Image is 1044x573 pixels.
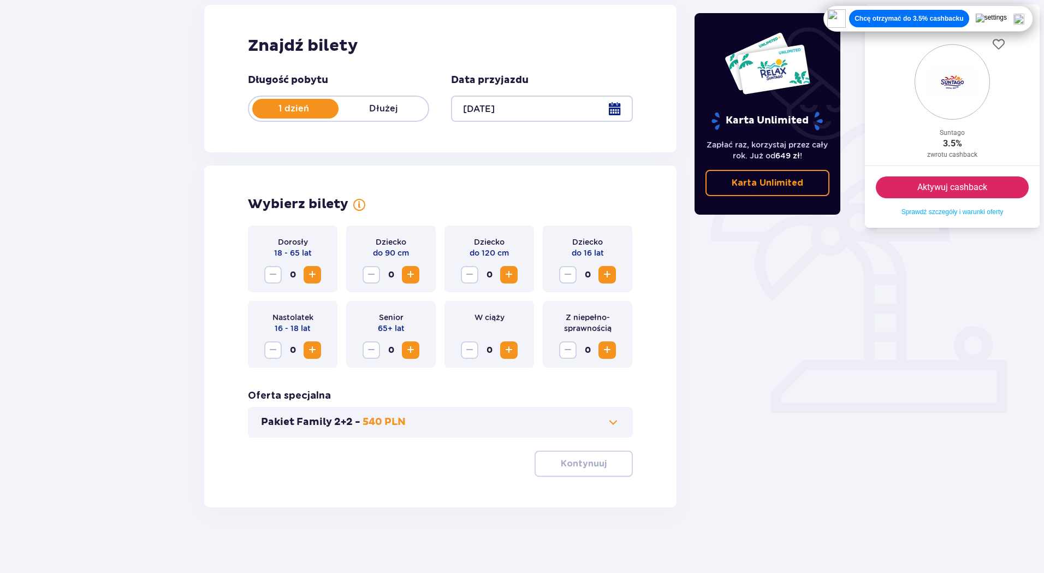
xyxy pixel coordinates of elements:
p: Oferta specjalna [248,389,331,403]
button: Decrease [559,266,577,283]
span: 0 [284,341,301,359]
span: 0 [481,266,498,283]
p: Dorosły [278,237,308,247]
p: 540 PLN [363,416,406,429]
p: Data przyjazdu [451,74,529,87]
p: do 90 cm [373,247,409,258]
p: Nastolatek [272,312,313,323]
span: 0 [481,341,498,359]
span: 649 zł [775,151,800,160]
p: Dłużej [339,103,428,115]
span: 0 [579,266,596,283]
button: Decrease [461,266,478,283]
button: Increase [500,341,518,359]
button: Increase [402,341,419,359]
p: Dziecko [376,237,406,247]
button: Decrease [363,266,380,283]
p: do 16 lat [572,247,604,258]
span: 0 [382,266,400,283]
p: do 120 cm [470,247,509,258]
p: Zapłać raz, korzystaj przez cały rok. Już od ! [705,139,830,161]
p: 18 - 65 lat [274,247,312,258]
span: 0 [382,341,400,359]
p: Dziecko [572,237,603,247]
button: Increase [500,266,518,283]
button: Kontynuuj [535,451,633,477]
button: Increase [304,341,321,359]
button: Decrease [559,341,577,359]
h2: Znajdź bilety [248,36,633,56]
button: Increase [598,341,616,359]
p: 16 - 18 lat [275,323,311,334]
p: 1 dzień [249,103,339,115]
button: Decrease [264,266,282,283]
span: 0 [579,341,596,359]
p: 65+ lat [378,323,405,334]
p: Dziecko [474,237,505,247]
p: Karta Unlimited [710,111,824,131]
p: Długość pobytu [248,74,328,87]
p: Kontynuuj [561,458,607,470]
p: W ciąży [474,312,505,323]
button: Increase [598,266,616,283]
button: Decrease [363,341,380,359]
p: Senior [379,312,404,323]
button: Increase [402,266,419,283]
p: Karta Unlimited [732,177,803,189]
a: Karta Unlimited [705,170,830,196]
p: Wybierz bilety [248,196,348,212]
button: Decrease [264,341,282,359]
p: Pakiet Family 2+2 - [261,416,360,429]
button: Decrease [461,341,478,359]
span: 0 [284,266,301,283]
button: Pakiet Family 2+2 -540 PLN [261,416,620,429]
button: Increase [304,266,321,283]
p: Z niepełno­sprawnością [551,312,624,334]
